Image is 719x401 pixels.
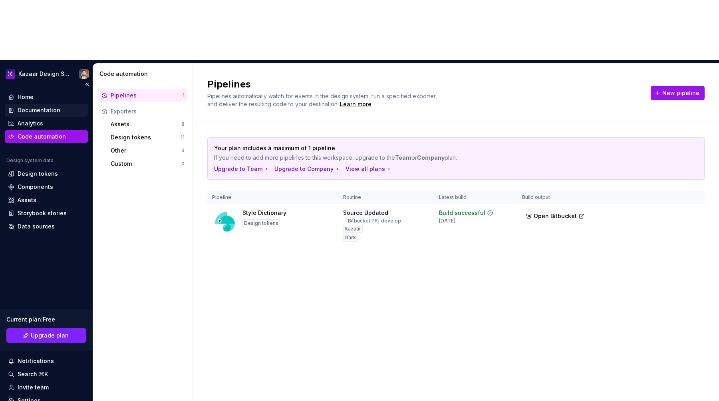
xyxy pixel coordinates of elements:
[517,191,593,204] th: Build output
[181,121,185,127] div: 8
[107,157,188,170] button: Custom0
[181,147,185,154] div: 3
[207,93,439,107] span: Pipelines automatically watch for events in the design system, run a specified exporter, and deli...
[18,133,66,141] div: Code automation
[98,89,188,102] button: Pipelines1
[522,214,588,220] a: Open Bitbucket
[111,133,181,141] div: Design tokens
[343,234,358,242] div: Dark
[651,86,705,100] button: New pipeline
[5,104,88,117] a: Documentation
[5,368,88,381] button: Search ⌘K
[2,65,91,82] button: Kazaar Design SystemFrederic
[18,119,43,127] div: Analytics
[107,131,188,144] button: Design tokens11
[111,160,181,168] div: Custom
[107,118,188,131] button: Assets8
[5,91,88,103] a: Home
[6,328,86,343] a: Upgrade plan
[5,220,88,233] a: Data sources
[18,383,49,391] div: Invite team
[18,183,53,191] div: Components
[662,89,699,97] span: New pipeline
[5,355,88,367] button: Notifications
[18,370,48,378] div: Search ⌘K
[5,117,88,130] a: Analytics
[6,316,86,324] div: Current plan : Free
[207,191,338,204] th: Pipeline
[111,91,183,99] div: Pipelines
[417,154,445,161] strong: Company
[439,218,455,224] div: [DATE]
[343,209,388,217] div: Source Updated
[207,78,641,91] h2: Pipelines
[5,194,88,206] a: Assets
[18,70,70,78] div: Kazaar Design System
[214,165,270,173] button: Upgrade to Team
[181,134,185,141] div: 11
[439,209,485,217] div: Build successful
[343,225,363,233] div: Kazaar
[111,107,185,115] div: Exporters
[346,165,392,173] button: View all plans
[214,144,642,152] p: Your plan includes a maximum of 1 pipeline
[214,154,642,162] p: If you need to add more pipelines to this workspace, upgrade to the or plan.
[340,100,371,108] a: Learn more
[6,157,54,164] div: Design system data
[6,69,15,79] img: 430d0a0e-ca13-4282-b224-6b37fab85464.png
[522,209,588,223] button: Open Bitbucket
[183,92,185,99] div: 1
[5,381,88,394] a: Invite team
[343,218,401,224] div: → Bitbucket PR develop
[274,165,341,173] button: Upgrade to Company
[18,106,60,114] div: Documentation
[79,69,89,79] img: Frederic
[18,357,54,365] div: Notifications
[18,93,34,101] div: Home
[18,170,58,178] div: Design tokens
[18,196,36,204] div: Assets
[5,167,88,180] a: Design tokens
[534,212,577,220] span: Open Bitbucket
[5,207,88,220] a: Storybook stories
[111,120,181,128] div: Assets
[5,181,88,193] a: Components
[378,218,380,224] span: |
[18,222,55,230] div: Data sources
[18,209,67,217] div: Storybook stories
[338,191,434,204] th: Routine
[31,332,69,339] span: Upgrade plan
[434,191,517,204] th: Latest build
[339,101,373,107] span: .
[395,154,411,161] strong: Team
[5,130,88,143] a: Code automation
[242,209,286,217] div: Style Dictionary
[181,161,185,167] div: 0
[111,147,181,155] div: Other
[242,219,280,227] div: Design tokens
[99,70,189,78] div: Code automation
[81,79,93,90] button: Collapse sidebar
[107,144,188,157] button: Other3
